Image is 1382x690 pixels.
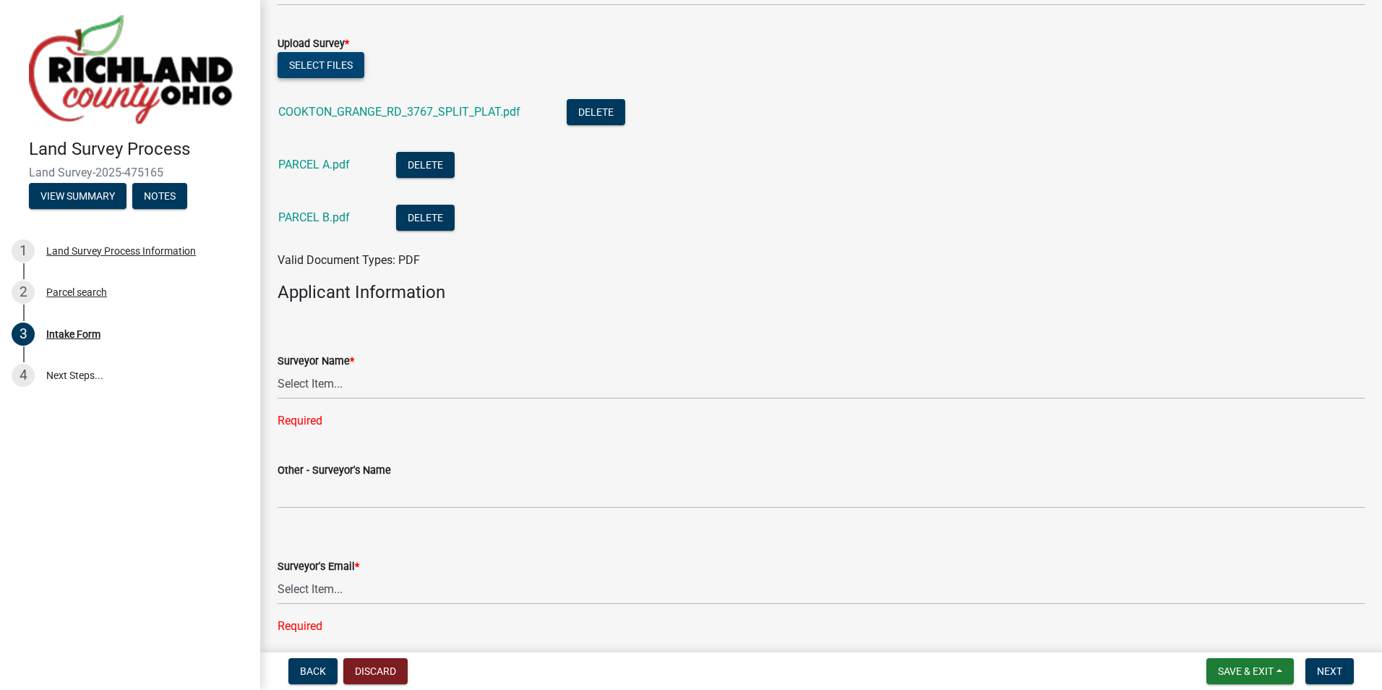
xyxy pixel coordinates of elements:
button: Save & Exit [1206,658,1294,684]
wm-modal-confirm: Notes [132,191,187,203]
button: Delete [396,205,455,231]
wm-modal-confirm: Summary [29,191,126,203]
button: Delete [567,99,625,125]
div: 2 [12,281,35,304]
button: Notes [132,183,187,209]
button: Select files [278,52,364,78]
div: 4 [12,364,35,387]
div: 3 [12,323,35,346]
h4: Applicant Information [278,282,1365,303]
div: Land Survey Process Information [46,246,196,256]
a: PARCEL B.pdf [278,210,350,224]
h4: Land Survey Process [29,139,249,160]
div: Required [278,412,1365,430]
div: Parcel search [46,287,107,297]
button: Delete [396,152,455,178]
div: Required [278,618,1365,635]
span: Back [300,665,326,677]
span: Land Survey-2025-475165 [29,166,231,179]
span: Valid Document Types: PDF [278,253,420,267]
a: PARCEL A.pdf [278,158,350,171]
button: Next [1305,658,1354,684]
label: Other - Surveyor's Name [278,466,391,476]
span: Next [1317,665,1342,677]
div: Intake Form [46,329,100,339]
button: Back [288,658,338,684]
button: Discard [343,658,408,684]
wm-modal-confirm: Delete Document [396,159,455,173]
label: Surveyor Name [278,357,354,367]
label: Surveyor's Email [278,562,359,572]
wm-modal-confirm: Delete Document [567,106,625,120]
span: Save & Exit [1218,665,1274,677]
a: COOKTON_GRANGE_RD_3767_SPLIT_PLAT.pdf [278,105,520,119]
div: 1 [12,239,35,263]
wm-modal-confirm: Delete Document [396,212,455,226]
button: View Summary [29,183,126,209]
img: Richland County, Ohio [29,15,233,124]
label: Upload Survey [278,39,349,49]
